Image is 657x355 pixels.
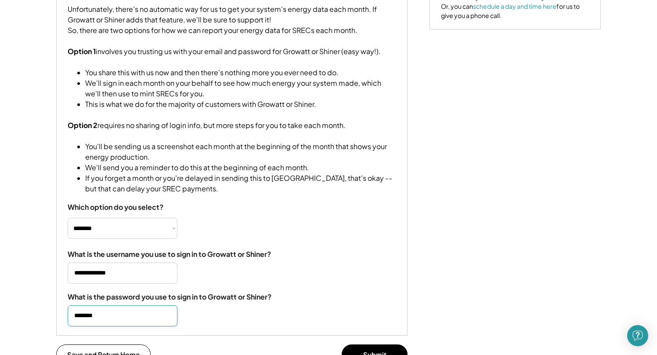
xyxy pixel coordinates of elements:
[85,173,396,194] li: If you forget a month or you're delayed in sending this to [GEOGRAPHIC_DATA], that's okay -- but ...
[85,141,396,162] li: You'll be sending us a screenshot each month at the beginning of the month that shows your energy...
[85,99,396,110] li: This is what we do for the majority of customers with Growatt or Shiner.
[68,203,163,212] div: Which option do you select?
[85,78,396,99] li: We'll sign in each month on your behalf to see how much energy your system made, which we'll then...
[68,47,96,56] strong: Option 1
[68,121,97,130] strong: Option 2
[473,2,556,10] a: schedule a day and time here
[68,293,271,302] div: What is the password you use to sign in to Growatt or Shiner?
[627,325,648,346] div: Open Intercom Messenger
[85,162,396,173] li: We'll send you a reminder to do this at the beginning of each month.
[68,4,396,194] div: Unfortunately, there's no automatic way for us to get your system's energy data each month. If Gr...
[68,250,271,259] div: What is the username you use to sign in to Growatt or Shiner?
[85,67,396,78] li: You share this with us now and then there's nothing more you ever need to do.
